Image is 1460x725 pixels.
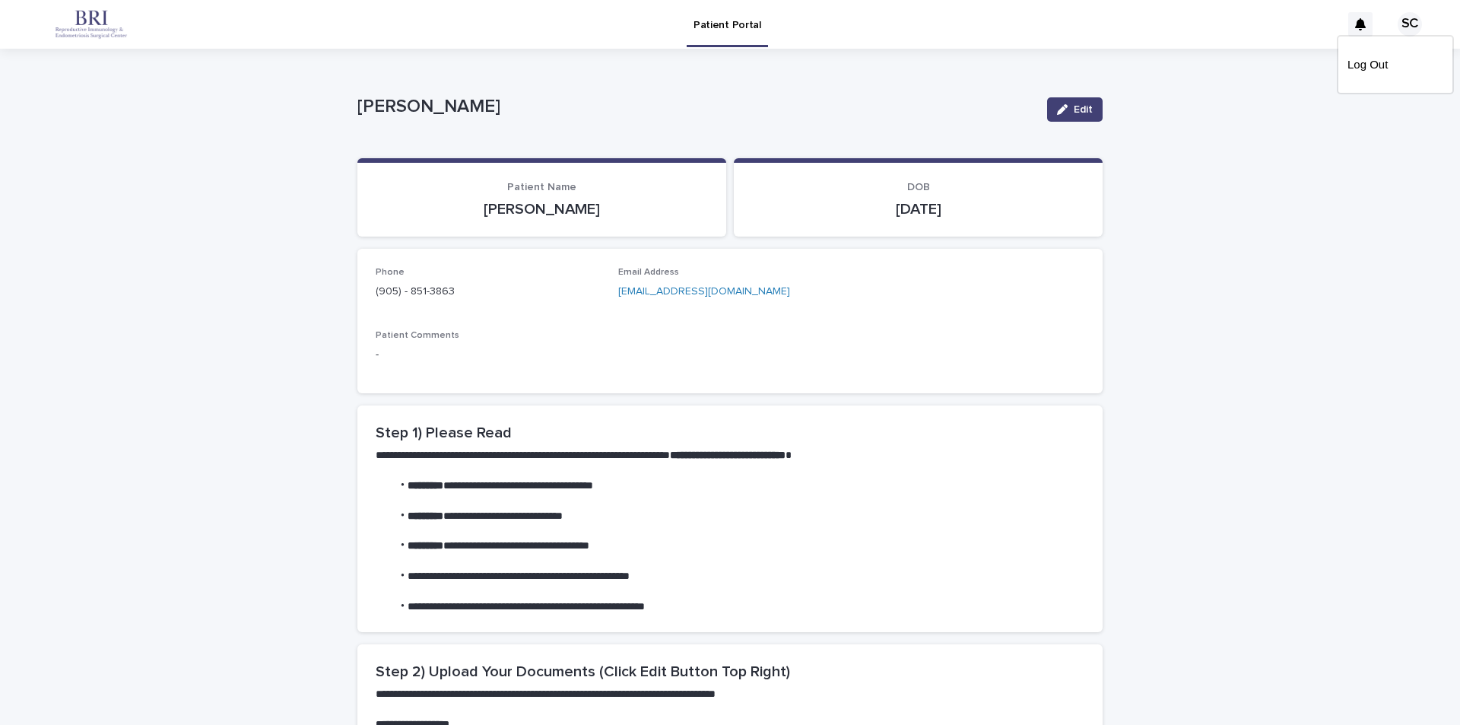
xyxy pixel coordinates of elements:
p: [DATE] [752,200,1084,218]
h2: Step 2) Upload Your Documents (Click Edit Button Top Right) [376,663,1084,681]
button: Edit [1047,97,1103,122]
a: (905) - 851-3863 [376,286,455,297]
p: [PERSON_NAME] [357,96,1035,118]
a: [EMAIL_ADDRESS][DOMAIN_NAME] [618,286,790,297]
span: DOB [907,182,930,192]
h2: Step 1) Please Read [376,424,1084,442]
span: Patient Name [507,182,576,192]
span: Patient Comments [376,331,459,340]
p: [PERSON_NAME] [376,200,708,218]
p: - [376,347,1084,363]
a: Log Out [1347,52,1443,78]
span: Edit [1074,104,1093,115]
span: Phone [376,268,405,277]
span: Email Address [618,268,679,277]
